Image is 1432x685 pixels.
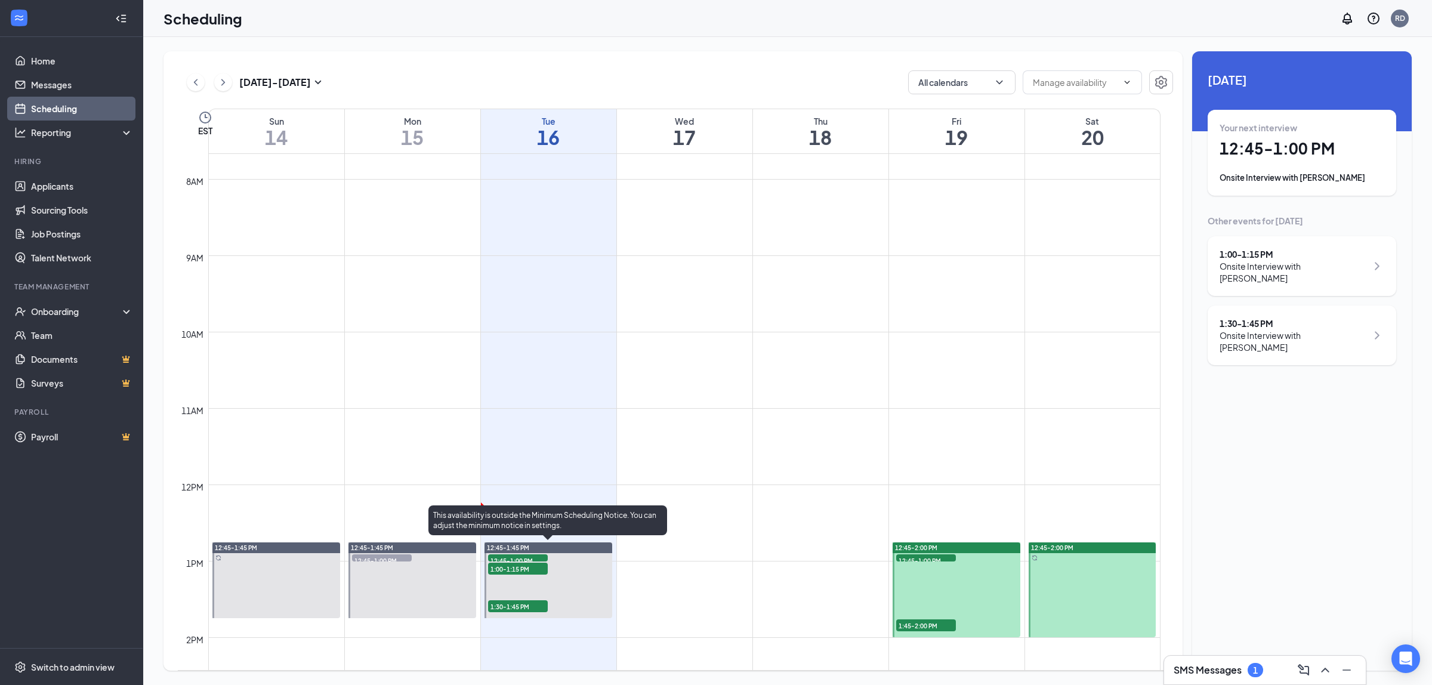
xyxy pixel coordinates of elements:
[31,49,133,73] a: Home
[1220,138,1384,159] h1: 12:45 - 1:00 PM
[190,75,202,90] svg: ChevronLeft
[617,127,752,147] h1: 17
[198,125,212,137] span: EST
[352,554,412,566] span: 12:45-1:00 PM
[31,126,134,138] div: Reporting
[311,75,325,90] svg: SmallChevronDown
[31,97,133,121] a: Scheduling
[215,544,257,552] span: 12:45-1:45 PM
[14,306,26,317] svg: UserCheck
[13,12,25,24] svg: WorkstreamLogo
[908,70,1016,94] button: All calendarsChevronDown
[1370,259,1384,273] svg: ChevronRight
[1208,215,1396,227] div: Other events for [DATE]
[214,73,232,91] button: ChevronRight
[617,115,752,127] div: Wed
[14,126,26,138] svg: Analysis
[1149,70,1173,94] button: Settings
[1370,328,1384,342] svg: ChevronRight
[1154,75,1168,90] svg: Settings
[31,425,133,449] a: PayrollCrown
[1032,555,1038,561] svg: Sync
[31,222,133,246] a: Job Postings
[31,306,123,317] div: Onboarding
[487,544,529,552] span: 12:45-1:45 PM
[31,371,133,395] a: SurveysCrown
[1174,664,1242,677] h3: SMS Messages
[428,505,667,535] div: This availability is outside the Minimum Scheduling Notice. You can adjust the minimum notice in ...
[481,109,616,153] a: September 16, 2025
[1316,661,1335,680] button: ChevronUp
[179,480,206,493] div: 12pm
[1208,70,1396,89] span: [DATE]
[481,115,616,127] div: Tue
[889,115,1024,127] div: Fri
[187,73,205,91] button: ChevronLeft
[184,175,206,188] div: 8am
[1220,122,1384,134] div: Your next interview
[889,109,1024,153] a: September 19, 2025
[198,110,212,125] svg: Clock
[1025,115,1161,127] div: Sat
[1033,76,1118,89] input: Manage availability
[14,661,26,673] svg: Settings
[1025,109,1161,153] a: September 20, 2025
[1025,127,1161,147] h1: 20
[239,76,311,89] h3: [DATE] - [DATE]
[753,127,888,147] h1: 18
[1031,544,1073,552] span: 12:45-2:00 PM
[1297,663,1311,677] svg: ComposeMessage
[1220,260,1367,284] div: Onsite Interview with [PERSON_NAME]
[481,127,616,147] h1: 16
[14,282,131,292] div: Team Management
[895,544,937,552] span: 12:45-2:00 PM
[184,557,206,570] div: 1pm
[889,127,1024,147] h1: 19
[488,554,548,566] span: 12:45-1:00 PM
[345,115,480,127] div: Mon
[179,328,206,341] div: 10am
[217,75,229,90] svg: ChevronRight
[115,13,127,24] svg: Collapse
[31,661,115,673] div: Switch to admin view
[215,555,221,561] svg: Sync
[617,109,752,153] a: September 17, 2025
[209,127,344,147] h1: 14
[1366,11,1381,26] svg: QuestionInfo
[753,109,888,153] a: September 18, 2025
[179,404,206,417] div: 11am
[31,347,133,371] a: DocumentsCrown
[1318,663,1332,677] svg: ChevronUp
[351,544,393,552] span: 12:45-1:45 PM
[1395,13,1405,23] div: RD
[1340,11,1354,26] svg: Notifications
[31,246,133,270] a: Talent Network
[184,633,206,646] div: 2pm
[31,73,133,97] a: Messages
[345,109,480,153] a: September 15, 2025
[1220,329,1367,353] div: Onsite Interview with [PERSON_NAME]
[896,619,956,631] span: 1:45-2:00 PM
[31,323,133,347] a: Team
[753,115,888,127] div: Thu
[993,76,1005,88] svg: ChevronDown
[209,109,344,153] a: September 14, 2025
[31,198,133,222] a: Sourcing Tools
[1220,248,1367,260] div: 1:00 - 1:15 PM
[1122,78,1132,87] svg: ChevronDown
[1220,172,1384,184] div: Onsite Interview with [PERSON_NAME]
[14,156,131,166] div: Hiring
[345,127,480,147] h1: 15
[163,8,242,29] h1: Scheduling
[488,600,548,612] span: 1:30-1:45 PM
[184,251,206,264] div: 9am
[1337,661,1356,680] button: Minimize
[1294,661,1313,680] button: ComposeMessage
[14,407,131,417] div: Payroll
[1340,663,1354,677] svg: Minimize
[1220,317,1367,329] div: 1:30 - 1:45 PM
[209,115,344,127] div: Sun
[1391,644,1420,673] div: Open Intercom Messenger
[488,563,548,575] span: 1:00-1:15 PM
